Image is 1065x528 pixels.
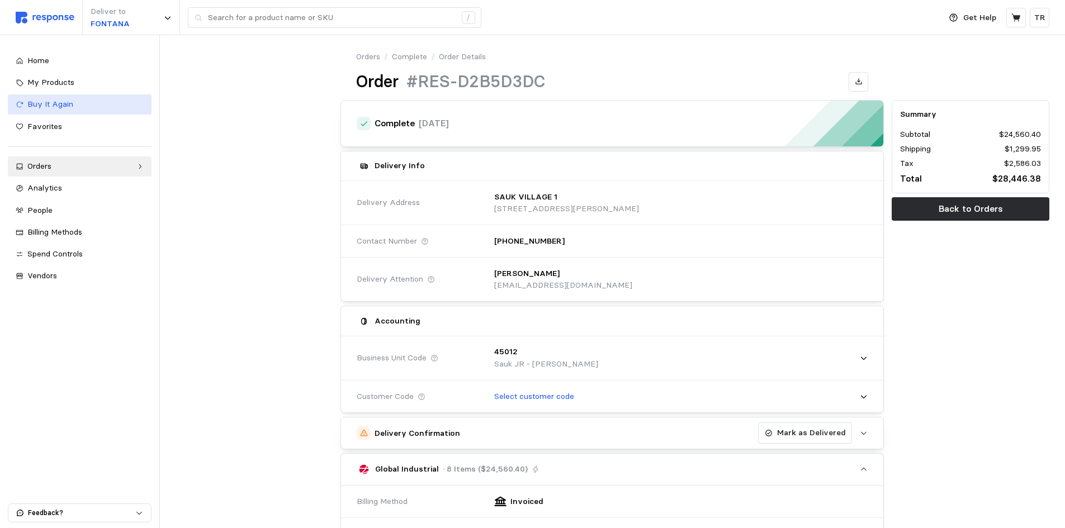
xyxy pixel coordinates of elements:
p: · 8 Items ($24,560.40) [443,463,528,475]
p: [DATE] [419,116,449,130]
span: My Products [27,77,74,87]
a: Analytics [8,178,152,198]
span: Customer Code [357,391,414,403]
span: Delivery Attention [357,273,423,286]
a: Favorites [8,117,152,137]
span: Billing Method [357,496,408,508]
span: Analytics [27,183,62,193]
p: Sauk JR - [PERSON_NAME] [494,358,598,370]
p: $1,299.95 [1005,143,1041,155]
span: Home [27,55,49,65]
p: [STREET_ADDRESS][PERSON_NAME] [494,203,639,215]
a: Orders [356,51,380,63]
a: Orders [8,156,152,177]
p: Subtotal [900,129,930,141]
p: 45012 [494,346,518,358]
input: Search for a product name or SKU [208,8,456,28]
button: Get Help [943,7,1003,28]
a: My Products [8,73,152,93]
span: Favorites [27,121,62,131]
span: Business Unit Code [357,352,427,364]
span: Delivery Address [357,197,420,209]
a: Complete [392,51,427,63]
h1: #RES-D2B5D3DC [406,71,546,93]
button: Feedback? [8,504,151,522]
span: Billing Methods [27,227,82,237]
span: Contact Number [357,235,417,248]
a: Billing Methods [8,222,152,242]
button: Delivery ConfirmationMark as Delivered [341,417,883,449]
button: Back to Orders [892,197,1049,221]
div: / [462,11,475,25]
p: Shipping [900,143,931,155]
a: Home [8,51,152,71]
p: [PHONE_NUMBER] [494,235,565,248]
a: Vendors [8,266,152,286]
p: Back to Orders [939,202,1003,216]
span: Vendors [27,270,57,280]
p: Mark as Delivered [777,427,846,439]
a: Spend Controls [8,244,152,264]
p: Global Industrial [375,463,439,475]
p: Get Help [963,12,996,24]
p: Invoiced [510,496,543,508]
h4: Complete [375,117,415,130]
img: svg%3e [16,12,74,23]
h5: Delivery Confirmation [375,427,460,439]
span: Buy It Again [27,99,73,109]
p: $28,446.38 [992,172,1041,185]
div: Orders [27,160,132,173]
button: Global Industrial· 8 Items ($24,560.40) [341,454,883,485]
p: [PERSON_NAME] [494,268,560,280]
h5: Summary [900,108,1041,120]
p: [EMAIL_ADDRESS][DOMAIN_NAME] [494,279,632,292]
a: People [8,201,152,221]
p: $24,560.40 [999,129,1041,141]
p: Select customer code [494,391,574,403]
h5: Delivery Info [375,160,425,172]
button: Mark as Delivered [758,422,852,444]
h5: Accounting [375,315,420,327]
p: Feedback? [28,508,135,518]
p: / [384,51,388,63]
p: / [431,51,435,63]
a: Buy It Again [8,94,152,115]
h1: Order [356,71,399,93]
p: Deliver to [91,6,130,18]
p: Total [900,172,922,185]
button: TR [1030,8,1049,27]
p: $2,586.03 [1004,158,1041,170]
p: Tax [900,158,913,170]
p: Order Details [439,51,486,63]
p: SAUK VILLAGE 1 [494,191,557,203]
p: FONTANA [91,18,130,30]
p: TR [1034,12,1045,24]
span: Spend Controls [27,249,83,259]
span: People [27,205,53,215]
